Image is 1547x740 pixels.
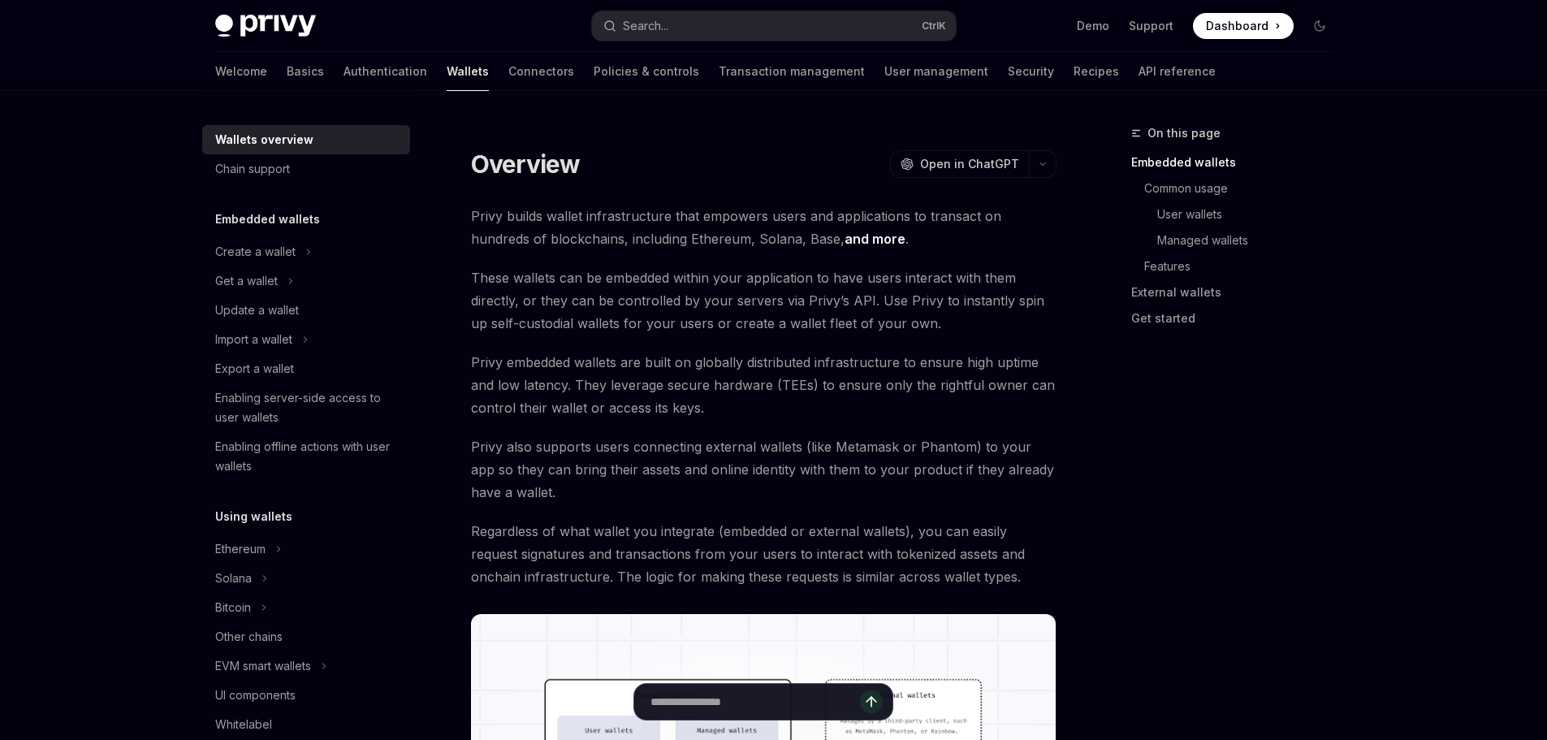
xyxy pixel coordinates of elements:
[1129,18,1173,34] a: Support
[1008,52,1054,91] a: Security
[215,242,296,262] div: Create a wallet
[890,150,1029,178] button: Open in ChatGPT
[202,296,410,325] a: Update a wallet
[1157,227,1346,253] a: Managed wallets
[202,354,410,383] a: Export a wallet
[215,686,296,705] div: UI components
[1131,279,1346,305] a: External wallets
[1144,175,1346,201] a: Common usage
[920,156,1019,172] span: Open in ChatGPT
[344,52,427,91] a: Authentication
[215,271,278,291] div: Get a wallet
[202,681,410,710] a: UI components
[215,159,290,179] div: Chain support
[215,627,283,647] div: Other chains
[202,432,410,481] a: Enabling offline actions with user wallets
[202,125,410,154] a: Wallets overview
[215,52,267,91] a: Welcome
[215,359,294,379] div: Export a wallet
[592,11,956,41] button: Search...CtrlK
[471,149,581,179] h1: Overview
[215,539,266,559] div: Ethereum
[215,301,299,320] div: Update a wallet
[623,16,668,36] div: Search...
[215,656,311,676] div: EVM smart wallets
[215,598,251,617] div: Bitcoin
[471,266,1057,335] span: These wallets can be embedded within your application to have users interact with them directly, ...
[215,388,400,427] div: Enabling server-side access to user wallets
[215,130,313,149] div: Wallets overview
[215,507,292,526] h5: Using wallets
[1206,18,1268,34] span: Dashboard
[884,52,988,91] a: User management
[215,437,400,476] div: Enabling offline actions with user wallets
[471,205,1057,250] span: Privy builds wallet infrastructure that empowers users and applications to transact on hundreds o...
[471,351,1057,419] span: Privy embedded wallets are built on globally distributed infrastructure to ensure high uptime and...
[860,690,883,713] button: Send message
[471,435,1057,504] span: Privy also supports users connecting external wallets (like Metamask or Phantom) to your app so t...
[471,520,1057,588] span: Regardless of what wallet you integrate (embedded or external wallets), you can easily request si...
[215,569,252,588] div: Solana
[202,383,410,432] a: Enabling server-side access to user wallets
[202,622,410,651] a: Other chains
[202,154,410,184] a: Chain support
[1074,52,1119,91] a: Recipes
[1147,123,1221,143] span: On this page
[215,210,320,229] h5: Embedded wallets
[447,52,489,91] a: Wallets
[202,710,410,739] a: Whitelabel
[1193,13,1294,39] a: Dashboard
[1157,201,1346,227] a: User wallets
[287,52,324,91] a: Basics
[845,231,905,248] a: and more
[215,715,272,734] div: Whitelabel
[215,15,316,37] img: dark logo
[594,52,699,91] a: Policies & controls
[719,52,865,91] a: Transaction management
[1144,253,1346,279] a: Features
[922,19,946,32] span: Ctrl K
[1131,305,1346,331] a: Get started
[1077,18,1109,34] a: Demo
[1307,13,1333,39] button: Toggle dark mode
[508,52,574,91] a: Connectors
[215,330,292,349] div: Import a wallet
[1139,52,1216,91] a: API reference
[1131,149,1346,175] a: Embedded wallets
